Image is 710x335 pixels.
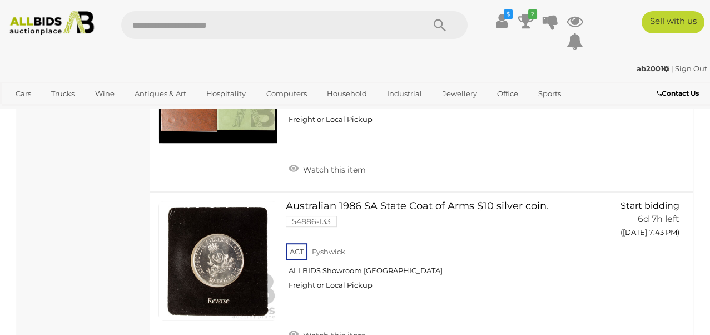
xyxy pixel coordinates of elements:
a: Cars [8,85,38,103]
a: Australian thirty two two dollar coin album.[DATE]-[DATE], some coins unc and some proof,balance ... [294,24,594,133]
a: 2 [518,11,534,31]
span: Watch this item [300,165,366,175]
a: Trucks [44,85,82,103]
a: Watch this item [286,160,369,177]
img: Allbids.com.au [5,11,99,35]
strong: ab2001 [637,64,669,73]
a: Australian 1986 SA State Coat of Arms $10 silver coin. 54886-133 ACT Fyshwick ALLBIDS Showroom [G... [294,201,594,298]
a: Sell with us [642,11,704,33]
i: $ [504,9,513,19]
a: Household [320,85,374,103]
a: Hospitality [199,85,253,103]
a: Contact Us [657,87,702,100]
button: Search [412,11,468,39]
a: ab2001 [637,64,671,73]
a: Start bidding 6d 7h left ([DATE] 7:43 PM) [611,201,682,243]
span: Start bidding [620,200,679,211]
a: Sign Out [675,64,707,73]
a: Antiques & Art [127,85,193,103]
a: Sports [531,85,568,103]
a: [GEOGRAPHIC_DATA] [8,103,102,121]
a: Industrial [380,85,429,103]
i: 2 [528,9,537,19]
a: Jewellery [435,85,484,103]
a: $ [493,11,510,31]
a: Computers [259,85,314,103]
span: | [671,64,673,73]
a: Wine [88,85,122,103]
b: Contact Us [657,89,699,97]
a: Office [490,85,525,103]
